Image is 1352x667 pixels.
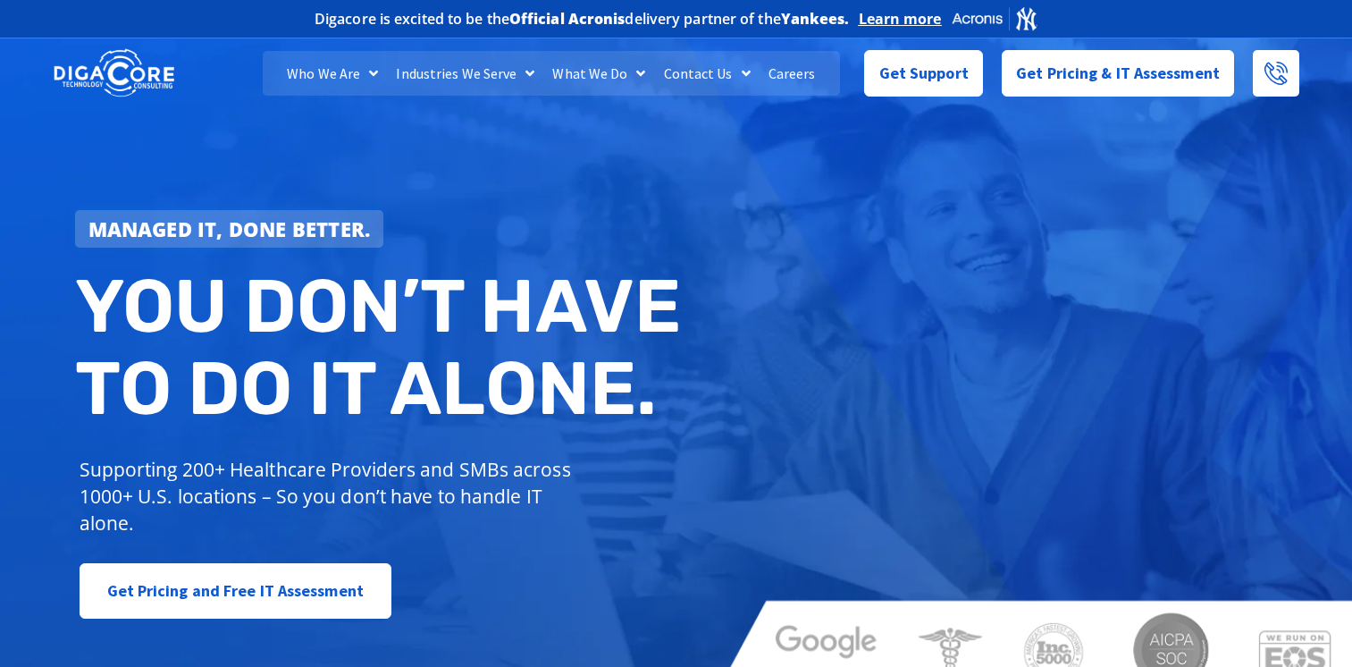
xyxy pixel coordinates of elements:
[760,51,825,96] a: Careers
[107,573,364,609] span: Get Pricing and Free IT Assessment
[655,51,760,96] a: Contact Us
[315,12,850,26] h2: Digacore is excited to be the delivery partner of the
[75,266,690,429] h2: You don’t have to do IT alone.
[543,51,654,96] a: What We Do
[951,5,1038,31] img: Acronis
[781,9,850,29] b: Yankees.
[263,51,841,96] nav: Menu
[278,51,387,96] a: Who We Are
[80,563,391,619] a: Get Pricing and Free IT Assessment
[387,51,543,96] a: Industries We Serve
[88,215,371,242] strong: Managed IT, done better.
[1016,55,1220,91] span: Get Pricing & IT Assessment
[75,210,384,248] a: Managed IT, done better.
[80,456,579,536] p: Supporting 200+ Healthcare Providers and SMBs across 1000+ U.S. locations – So you don’t have to ...
[864,50,983,97] a: Get Support
[54,47,174,100] img: DigaCore Technology Consulting
[1002,50,1234,97] a: Get Pricing & IT Assessment
[859,10,942,28] a: Learn more
[509,9,626,29] b: Official Acronis
[879,55,969,91] span: Get Support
